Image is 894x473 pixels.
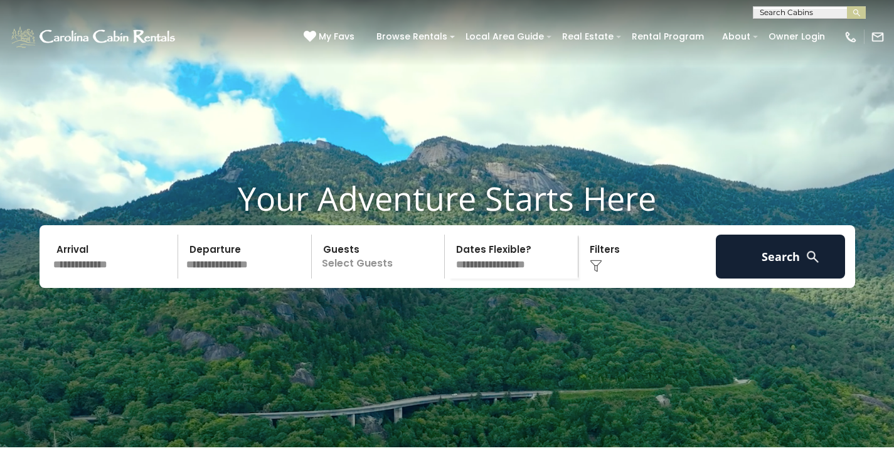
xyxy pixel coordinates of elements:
[9,24,179,50] img: White-1-1-2.png
[716,27,757,46] a: About
[370,27,454,46] a: Browse Rentals
[9,179,885,218] h1: Your Adventure Starts Here
[304,30,358,44] a: My Favs
[844,30,858,44] img: phone-regular-white.png
[625,27,710,46] a: Rental Program
[762,27,831,46] a: Owner Login
[805,249,821,265] img: search-regular-white.png
[871,30,885,44] img: mail-regular-white.png
[556,27,620,46] a: Real Estate
[716,235,846,279] button: Search
[590,260,602,272] img: filter--v1.png
[459,27,550,46] a: Local Area Guide
[319,30,354,43] span: My Favs
[316,235,445,279] p: Select Guests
